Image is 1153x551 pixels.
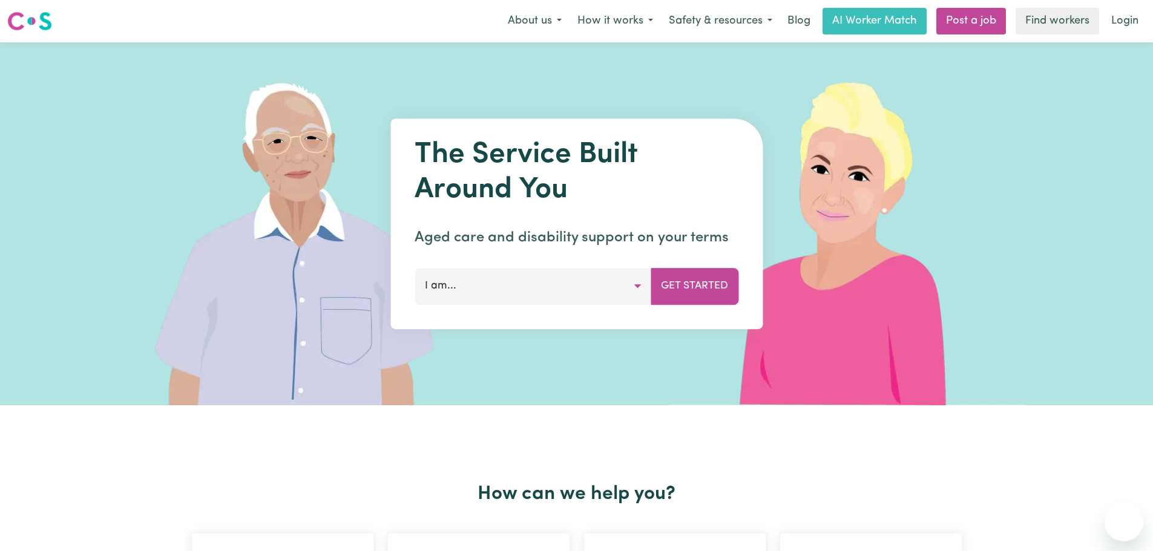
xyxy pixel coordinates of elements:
a: AI Worker Match [823,8,927,34]
button: How it works [570,8,661,34]
p: Aged care and disability support on your terms [415,227,738,249]
a: Post a job [936,8,1006,34]
a: Login [1104,8,1146,34]
a: Careseekers logo [7,7,52,35]
button: Get Started [651,268,738,304]
button: About us [500,8,570,34]
h1: The Service Built Around You [415,138,738,207]
img: Careseekers logo [7,10,52,32]
button: Safety & resources [661,8,780,34]
h2: How can we help you? [185,483,969,506]
iframe: Button to launch messaging window [1105,503,1143,541]
a: Find workers [1016,8,1099,34]
a: Blog [780,8,818,34]
button: I am... [415,268,651,304]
